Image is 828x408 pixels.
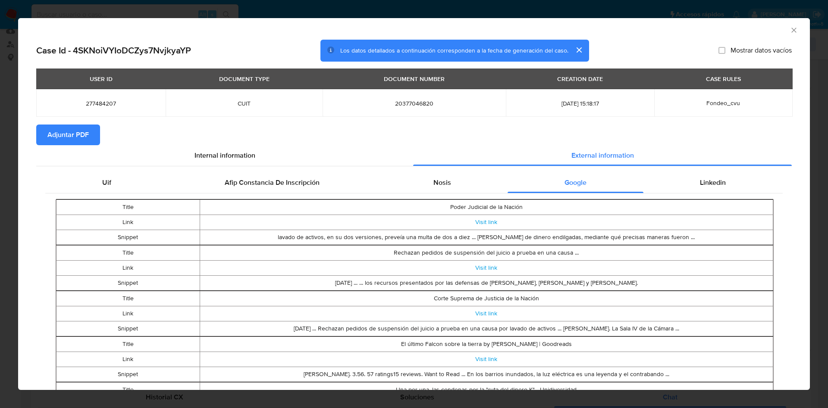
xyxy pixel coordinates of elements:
span: 277484207 [47,100,155,107]
div: USER ID [85,72,118,86]
span: Internal information [194,150,255,160]
td: lavado de activos, en su dos versiones, preveía una multa de dos a diez ... [PERSON_NAME] de dine... [200,230,773,245]
button: Cerrar ventana [790,26,797,34]
div: DOCUMENT TYPE [214,72,275,86]
a: Visit link [475,309,497,318]
span: Mostrar datos vacíos [731,46,792,55]
div: Detailed info [36,145,792,166]
span: Fondeo_cvu [706,99,740,107]
span: Nosis [433,178,451,187]
td: [PERSON_NAME]. 3.56. 57 ratings15 reviews. Want to Read ... En los barrios inundados, la luz eléc... [200,367,773,382]
span: Afip Constancia De Inscripción [225,178,320,187]
div: closure-recommendation-modal [18,18,810,390]
td: El último Falcon sobre la tierra by [PERSON_NAME] | Goodreads [200,336,773,352]
td: Link [56,260,200,275]
span: Google [565,178,586,187]
td: Title [56,199,200,215]
td: [DATE] ... ... los recursos presentados por las defensas de [PERSON_NAME], [PERSON_NAME] y [PERSO... [200,275,773,290]
button: cerrar [568,40,589,60]
td: Una por una, las condenas por la "ruta del dinero K" - Unidiversidad [200,382,773,397]
span: CUIT [176,100,312,107]
a: Visit link [475,355,497,363]
span: [DATE] 15:18:17 [516,100,644,107]
td: [DATE] ... Rechazan pedidos de suspensión del juicio a prueba en una causa por lavado de activos ... [200,321,773,336]
span: 20377046820 [333,100,496,107]
span: External information [571,150,634,160]
h2: Case Id - 4SKNoiVYIoDCZys7NvjkyaYP [36,45,191,56]
td: Link [56,352,200,367]
td: Title [56,291,200,306]
input: Mostrar datos vacíos [718,47,725,54]
td: Snippet [56,230,200,245]
td: Snippet [56,367,200,382]
td: Poder Judicial de la Nación [200,199,773,215]
td: Link [56,215,200,230]
a: Visit link [475,263,497,272]
td: Snippet [56,275,200,290]
td: Snippet [56,321,200,336]
span: Uif [102,178,111,187]
span: Los datos detallados a continuación corresponden a la fecha de generación del caso. [340,46,568,55]
div: CREATION DATE [552,72,608,86]
td: Rechazan pedidos de suspensión del juicio a prueba en una causa ... [200,245,773,260]
td: Title [56,245,200,260]
div: CASE RULES [701,72,746,86]
td: Link [56,306,200,321]
div: Detailed external info [45,172,783,193]
span: Adjuntar PDF [47,125,89,144]
td: Title [56,382,200,397]
span: Linkedin [700,178,726,187]
td: Corte Suprema de Justicia de la Nación [200,291,773,306]
td: Title [56,336,200,352]
div: DOCUMENT NUMBER [379,72,450,86]
button: Adjuntar PDF [36,125,100,145]
a: Visit link [475,218,497,226]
